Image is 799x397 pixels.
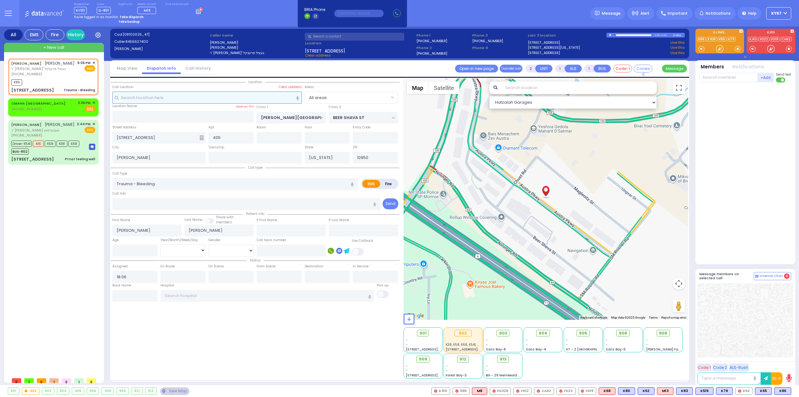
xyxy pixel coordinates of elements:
[528,50,560,56] a: [STREET_ADDRESS]
[646,338,648,342] span: -
[695,31,744,35] label: KJ EMS...
[406,364,408,368] span: -
[416,38,447,43] label: [PHONE_NUMBER]
[659,330,667,336] span: 908
[732,63,764,71] button: Notifications
[699,73,758,82] input: Search member
[755,275,758,278] img: comment-alt.png
[697,37,706,42] a: K86
[181,65,216,71] a: Call History
[208,145,224,150] label: Township
[566,338,568,342] span: -
[771,372,782,385] button: 10-4
[11,122,42,127] a: [PERSON_NAME]
[118,19,140,24] strong: Take backup
[446,347,505,352] span: [STREET_ADDRESS][PERSON_NAME]
[236,104,254,109] label: Save as POI
[661,32,667,39] div: 0:16
[97,2,111,6] label: Lines
[486,368,488,373] span: -
[305,33,404,41] input: Search a contact
[353,264,369,269] label: In Service
[11,72,42,77] span: [PHONE_NUMBER]
[125,39,148,44] span: 8456627400
[45,141,56,147] span: K58
[416,33,470,38] span: Phone 1
[431,387,450,395] div: K310
[74,7,87,14] span: KY101
[160,387,189,395] div: See map
[353,125,370,130] label: Entry Code
[145,388,156,395] div: 913
[712,364,728,371] button: Code 2
[668,11,688,16] span: Important
[472,387,487,395] div: ALS KJ
[755,387,772,395] div: BLS
[566,347,612,352] span: AT - 2 [GEOGRAPHIC_DATA]
[132,388,143,395] div: 912
[459,356,466,362] span: 912
[486,347,506,352] span: Sanz Bay-6
[380,180,397,188] label: Fire
[199,135,204,140] span: Other building occupants
[72,388,84,395] div: 905
[526,342,528,347] span: -
[11,141,32,147] span: Driver-K541
[112,191,126,196] label: Call Info
[45,61,75,66] span: [PERSON_NAME]
[416,45,470,51] span: Phone 2
[405,312,426,320] a: Open this area in Google Maps (opens a new window)
[472,38,503,43] label: [PHONE_NUMBER]
[695,387,713,395] div: BLS
[472,33,526,38] span: Phone 3
[112,145,119,150] label: City
[486,338,488,342] span: -
[784,273,790,279] span: 4
[486,373,521,378] span: BG - 29 Merriewold S.
[304,7,325,12] span: BRIA Phone
[144,8,150,13] span: M13
[66,29,85,40] a: History
[676,387,693,395] div: BLS
[537,390,540,393] img: red-radio-icon.svg
[11,107,42,112] span: [PHONE_NUMBER]
[25,9,66,17] img: Logo
[33,141,44,147] span: M8
[534,387,554,395] div: CAR2
[210,33,303,38] label: Caller name
[305,85,314,90] label: Areas
[754,272,791,280] button: Internal Chat 4
[419,330,427,336] span: 901
[526,347,546,352] span: Sanz Bay-4
[766,7,791,20] button: KY67
[539,330,547,336] span: 904
[8,388,19,395] div: 901
[729,364,749,371] button: ALS-Rush
[57,388,69,395] div: 904
[755,387,772,395] div: K65
[780,37,792,42] a: CAR2
[118,2,132,6] label: Night unit
[670,50,685,56] a: Use this
[747,31,795,35] label: KJFD
[594,65,611,72] button: BUS
[383,198,398,209] button: Send
[11,87,54,93] div: [STREET_ADDRESS]
[56,141,67,147] span: K38
[87,388,99,395] div: 906
[112,171,127,176] label: Call Type
[673,277,685,290] button: Map camera controls
[305,125,312,130] label: Floor
[660,32,661,39] div: /
[472,387,487,395] div: M8
[208,264,224,269] label: On Scene
[216,220,232,225] span: members
[599,387,615,395] div: ALS
[748,11,757,16] span: Help
[758,73,774,82] button: +Add
[500,356,507,362] span: 913
[599,387,615,395] div: K68
[770,37,780,42] a: FD19
[112,283,131,288] label: Back Home
[184,217,202,222] label: Last Name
